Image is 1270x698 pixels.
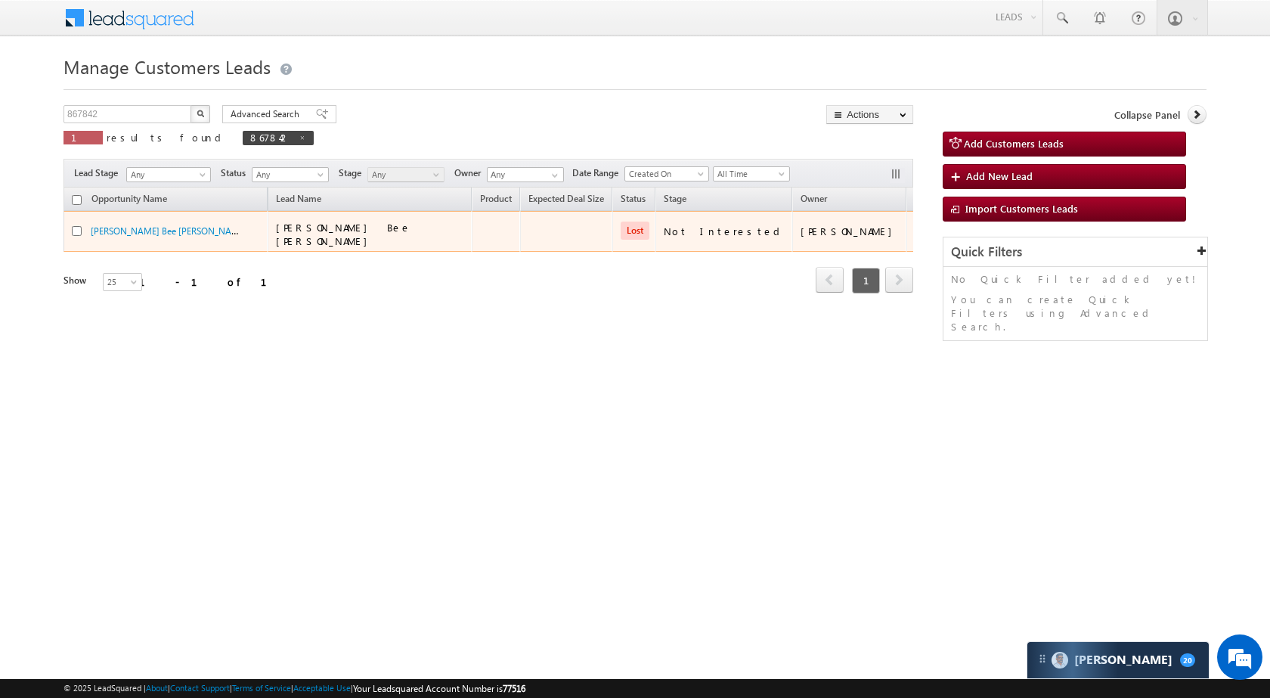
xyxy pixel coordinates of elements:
[801,225,900,238] div: [PERSON_NAME]
[250,131,291,144] span: 867842
[454,166,487,180] span: Owner
[232,683,291,693] a: Terms of Service
[339,166,367,180] span: Stage
[852,268,880,293] span: 1
[907,190,952,209] span: Actions
[714,167,785,181] span: All Time
[816,268,844,293] a: prev
[104,275,144,289] span: 25
[885,267,913,293] span: next
[126,167,211,182] a: Any
[367,167,444,182] a: Any
[965,202,1078,215] span: Import Customers Leads
[170,683,230,693] a: Contact Support
[84,191,175,210] a: Opportunity Name
[368,168,440,181] span: Any
[966,169,1033,182] span: Add New Lead
[63,681,525,696] span: © 2025 LeadSquared | | | | |
[206,466,274,486] em: Start Chat
[503,683,525,694] span: 77516
[885,268,913,293] a: next
[1180,653,1195,667] span: 20
[1036,653,1049,665] img: carter-drag
[72,195,82,205] input: Check all records
[624,166,709,181] a: Created On
[1027,641,1210,679] div: carter-dragCarter[PERSON_NAME]20
[20,140,276,453] textarea: Type your message and hit 'Enter'
[480,193,512,204] span: Product
[63,274,91,287] div: Show
[79,79,254,99] div: Chat with us now
[1114,108,1180,122] span: Collapse Panel
[951,272,1200,286] p: No Quick Filter added yet!
[826,105,913,124] button: Actions
[248,8,284,44] div: Minimize live chat window
[951,293,1200,333] p: You can create Quick Filters using Advanced Search.
[572,166,624,180] span: Date Range
[71,131,95,144] span: 1
[621,222,649,240] span: Lost
[139,273,285,290] div: 1 - 1 of 1
[521,191,612,210] a: Expected Deal Size
[964,137,1064,150] span: Add Customers Leads
[91,193,167,204] span: Opportunity Name
[107,131,227,144] span: results found
[816,267,844,293] span: prev
[276,221,411,247] span: [PERSON_NAME] Bee [PERSON_NAME]
[221,166,252,180] span: Status
[146,683,168,693] a: About
[252,168,324,181] span: Any
[656,191,694,210] a: Stage
[487,167,564,182] input: Type to Search
[353,683,525,694] span: Your Leadsquared Account Number is
[127,168,206,181] span: Any
[252,167,329,182] a: Any
[91,224,322,237] a: [PERSON_NAME] Bee [PERSON_NAME] - Customers Leads
[26,79,63,99] img: d_60004797649_company_0_60004797649
[943,237,1207,267] div: Quick Filters
[664,225,785,238] div: Not Interested
[197,110,204,117] img: Search
[63,54,271,79] span: Manage Customers Leads
[103,273,142,291] a: 25
[801,193,827,204] span: Owner
[231,107,304,121] span: Advanced Search
[625,167,704,181] span: Created On
[528,193,604,204] span: Expected Deal Size
[664,193,686,204] span: Stage
[544,168,562,183] a: Show All Items
[613,191,653,210] a: Status
[268,191,329,210] span: Lead Name
[74,166,124,180] span: Lead Stage
[293,683,351,693] a: Acceptable Use
[713,166,790,181] a: All Time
